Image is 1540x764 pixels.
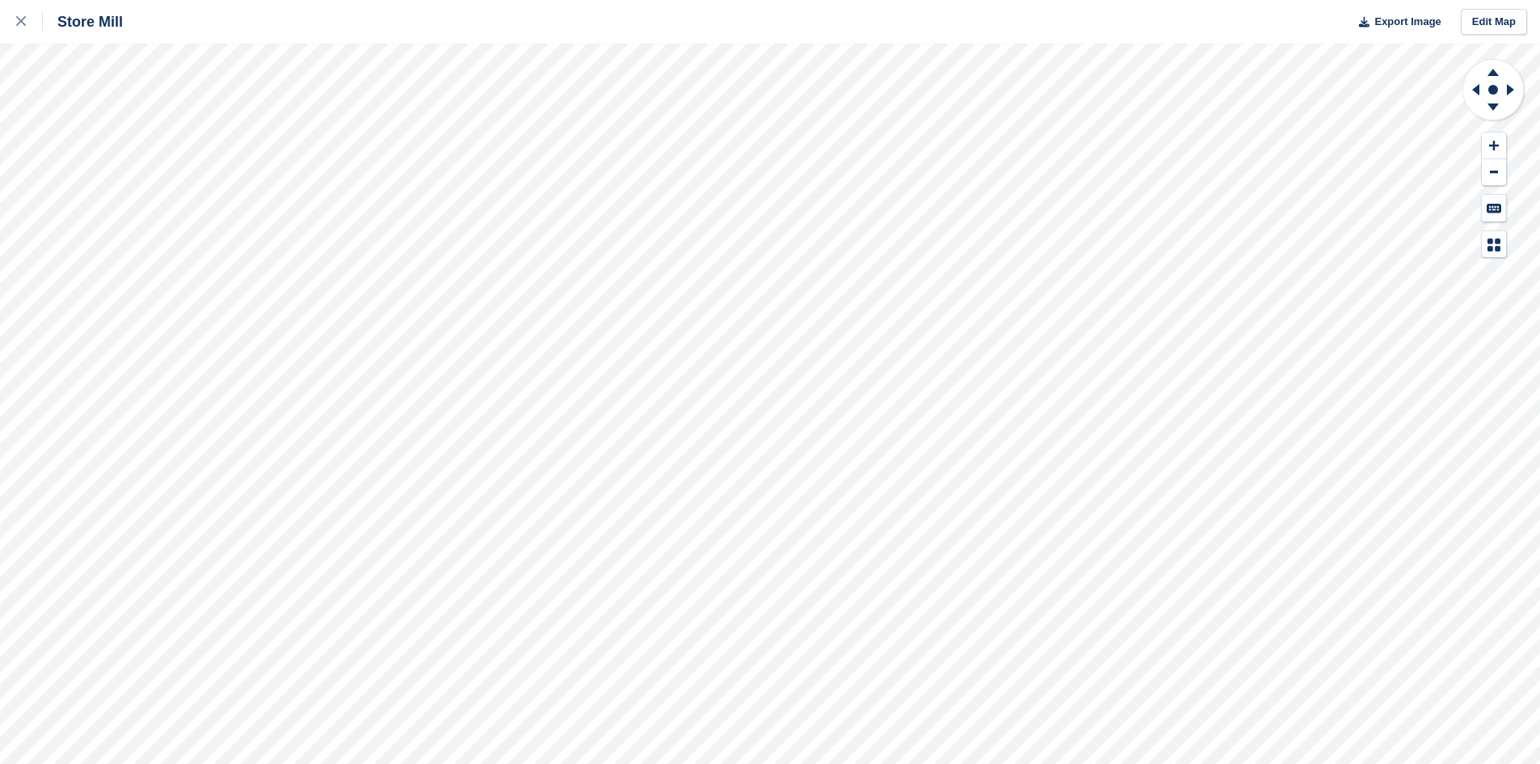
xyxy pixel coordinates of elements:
a: Edit Map [1461,9,1527,36]
button: Zoom Out [1482,159,1506,186]
span: Export Image [1374,14,1441,30]
button: Export Image [1349,9,1441,36]
div: Store Mill [43,12,123,32]
button: Map Legend [1482,231,1506,258]
button: Keyboard Shortcuts [1482,195,1506,222]
button: Zoom In [1482,133,1506,159]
